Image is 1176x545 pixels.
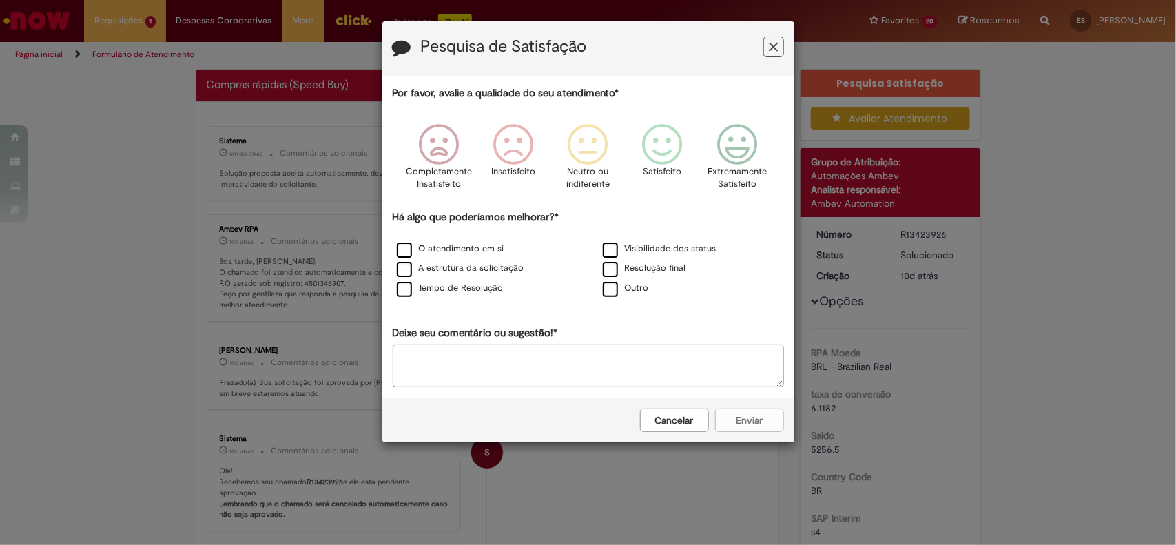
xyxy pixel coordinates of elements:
[478,114,548,208] div: Insatisfeito
[393,210,784,299] div: Há algo que poderíamos melhorar?*
[421,38,587,56] label: Pesquisa de Satisfação
[406,165,472,191] p: Completamente Insatisfeito
[628,114,698,208] div: Satisfeito
[397,282,504,295] label: Tempo de Resolução
[393,326,558,340] label: Deixe seu comentário ou sugestão!*
[702,114,772,208] div: Extremamente Satisfeito
[397,262,524,275] label: A estrutura da solicitação
[603,282,649,295] label: Outro
[553,114,623,208] div: Neutro ou indiferente
[643,165,682,178] p: Satisfeito
[404,114,474,208] div: Completamente Insatisfeito
[397,243,504,256] label: O atendimento em si
[603,262,686,275] label: Resolução final
[393,86,619,101] label: Por favor, avalie a qualidade do seu atendimento*
[563,165,612,191] p: Neutro ou indiferente
[708,165,767,191] p: Extremamente Satisfeito
[603,243,716,256] label: Visibilidade dos status
[640,409,709,432] button: Cancelar
[491,165,535,178] p: Insatisfeito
